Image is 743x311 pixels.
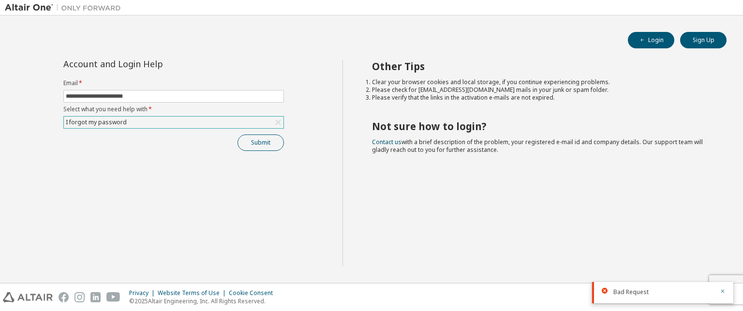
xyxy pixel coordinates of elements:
[129,289,158,297] div: Privacy
[613,288,649,296] span: Bad Request
[129,297,279,305] p: © 2025 Altair Engineering, Inc. All Rights Reserved.
[106,292,120,302] img: youtube.svg
[372,94,710,102] li: Please verify that the links in the activation e-mails are not expired.
[90,292,101,302] img: linkedin.svg
[680,32,727,48] button: Sign Up
[63,105,284,113] label: Select what you need help with
[59,292,69,302] img: facebook.svg
[628,32,674,48] button: Login
[3,292,53,302] img: altair_logo.svg
[63,60,240,68] div: Account and Login Help
[372,120,710,133] h2: Not sure how to login?
[64,117,283,128] div: I forgot my password
[229,289,279,297] div: Cookie Consent
[158,289,229,297] div: Website Terms of Use
[5,3,126,13] img: Altair One
[372,138,703,154] span: with a brief description of the problem, your registered e-mail id and company details. Our suppo...
[372,138,401,146] a: Contact us
[372,86,710,94] li: Please check for [EMAIL_ADDRESS][DOMAIN_NAME] mails in your junk or spam folder.
[63,79,284,87] label: Email
[372,60,710,73] h2: Other Tips
[74,292,85,302] img: instagram.svg
[238,134,284,151] button: Submit
[64,117,128,128] div: I forgot my password
[372,78,710,86] li: Clear your browser cookies and local storage, if you continue experiencing problems.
